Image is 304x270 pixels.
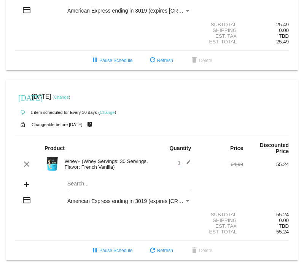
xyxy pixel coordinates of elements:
[197,212,243,217] div: Subtotal
[90,58,132,63] span: Pause Schedule
[197,39,243,45] div: Est. Total
[54,95,69,99] a: Change
[90,56,99,65] mat-icon: pause
[260,142,289,154] strong: Discounted Price
[32,122,83,127] small: Changeable before [DATE]
[243,161,289,167] div: 55.24
[197,217,243,223] div: Shipping
[67,8,191,14] mat-select: Payment Method
[100,110,115,115] a: Change
[18,93,27,102] mat-icon: [DATE]
[90,246,99,256] mat-icon: pause
[190,58,212,63] span: Delete
[279,33,289,39] span: TBD
[279,217,289,223] span: 0.00
[190,56,199,65] mat-icon: delete
[90,248,132,253] span: Pause Schedule
[22,160,31,169] mat-icon: clear
[276,229,289,235] span: 55.24
[67,198,228,204] span: American Express ending in 3019 (expires [CREDIT_CARD_DATA])
[22,196,31,205] mat-icon: credit_card
[142,54,179,67] button: Refresh
[22,6,31,15] mat-icon: credit_card
[190,248,212,253] span: Delete
[61,158,152,170] div: Whey+ (Whey Servings: 30 Servings, Flavor: French Vanilla)
[182,160,191,169] mat-icon: edit
[279,27,289,33] span: 0.00
[190,246,199,256] mat-icon: delete
[84,54,138,67] button: Pause Schedule
[148,248,173,253] span: Refresh
[45,156,60,171] img: Image-1-Carousel-Whey-2lb-Vanilla-no-badge-Transp.png
[197,161,243,167] div: 64.99
[197,27,243,33] div: Shipping
[184,54,218,67] button: Delete
[85,120,94,129] mat-icon: live_help
[197,22,243,27] div: Subtotal
[148,246,157,256] mat-icon: refresh
[67,8,228,14] span: American Express ending in 3019 (expires [CREDIT_CARD_DATA])
[230,145,243,151] strong: Price
[279,223,289,229] span: TBD
[142,244,179,257] button: Refresh
[18,120,27,129] mat-icon: lock_open
[243,212,289,217] div: 55.24
[197,229,243,235] div: Est. Total
[197,33,243,39] div: Est. Tax
[148,56,157,65] mat-icon: refresh
[178,160,191,166] span: 1
[18,108,27,117] mat-icon: autorenew
[67,181,191,187] input: Search...
[148,58,173,63] span: Refresh
[15,110,97,115] small: 1 item scheduled for Every 30 days
[53,95,70,99] small: ( )
[67,198,191,204] mat-select: Payment Method
[276,39,289,45] span: 25.49
[84,244,138,257] button: Pause Schedule
[184,244,218,257] button: Delete
[22,180,31,189] mat-icon: add
[243,22,289,27] div: 25.49
[45,145,65,151] strong: Product
[99,110,116,115] small: ( )
[197,223,243,229] div: Est. Tax
[169,145,191,151] strong: Quantity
